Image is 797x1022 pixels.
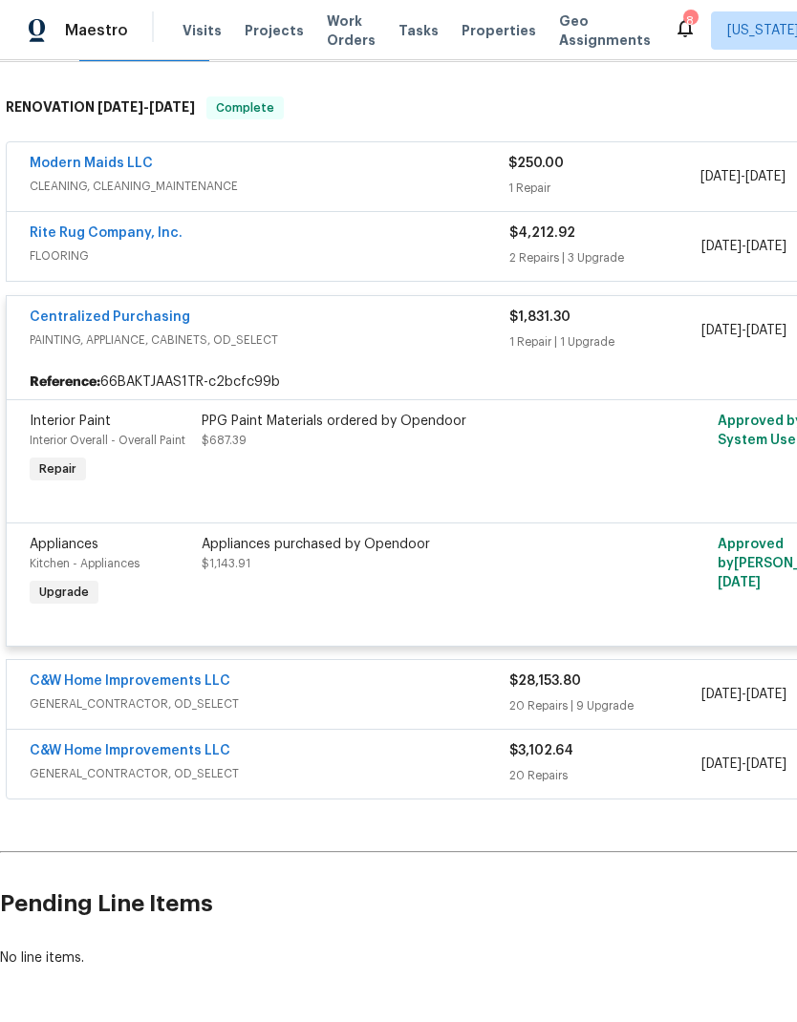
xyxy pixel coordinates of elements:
a: Modern Maids LLC [30,157,153,170]
div: 8 [683,11,697,31]
div: PPG Paint Materials ordered by Opendoor [202,412,620,431]
span: [DATE] [746,324,786,337]
div: 1 Repair [508,179,700,198]
span: Projects [245,21,304,40]
h6: RENOVATION [6,96,195,119]
span: [DATE] [746,688,786,701]
span: [DATE] [701,240,742,253]
span: [DATE] [97,100,143,114]
span: Appliances [30,538,98,551]
span: [DATE] [718,576,761,589]
div: Appliances purchased by Opendoor [202,535,620,554]
span: $28,153.80 [509,674,581,688]
span: CLEANING, CLEANING_MAINTENANCE [30,177,508,196]
div: 20 Repairs [509,766,701,785]
span: - [701,685,786,704]
span: Geo Assignments [559,11,651,50]
span: $4,212.92 [509,226,575,240]
div: 20 Repairs | 9 Upgrade [509,696,701,715]
span: FLOORING [30,246,509,266]
span: [DATE] [746,757,786,771]
span: [DATE] [701,324,742,337]
span: Interior Overall - Overall Paint [30,435,185,446]
span: Kitchen - Appliances [30,558,140,569]
span: Visits [183,21,222,40]
span: Maestro [65,21,128,40]
a: Centralized Purchasing [30,310,190,324]
div: 2 Repairs | 3 Upgrade [509,248,701,267]
a: C&W Home Improvements LLC [30,744,230,757]
span: $1,143.91 [202,558,250,569]
span: PAINTING, APPLIANCE, CABINETS, OD_SELECT [30,330,509,350]
span: Properties [462,21,536,40]
span: Interior Paint [30,415,111,428]
span: Complete [208,98,282,117]
span: Work Orders [327,11,376,50]
span: $687.39 [202,435,247,446]
a: C&W Home Improvements LLC [30,674,230,688]
div: 1 Repair | 1 Upgrade [509,332,701,351]
span: - [701,755,786,774]
span: GENERAL_CONTRACTOR, OD_SELECT [30,694,509,713]
span: - [700,167,786,186]
span: Upgrade [32,583,97,602]
span: GENERAL_CONTRACTOR, OD_SELECT [30,764,509,783]
a: Rite Rug Company, Inc. [30,226,183,240]
span: - [701,237,786,256]
span: - [701,321,786,340]
span: Repair [32,459,84,479]
span: Tasks [398,24,439,37]
span: [DATE] [149,100,195,114]
span: $3,102.64 [509,744,573,757]
span: $250.00 [508,157,564,170]
span: [DATE] [701,688,742,701]
span: $1,831.30 [509,310,571,324]
span: [DATE] [746,240,786,253]
span: [DATE] [745,170,786,183]
b: Reference: [30,373,100,392]
span: [DATE] [701,757,742,771]
span: - [97,100,195,114]
span: [DATE] [700,170,741,183]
